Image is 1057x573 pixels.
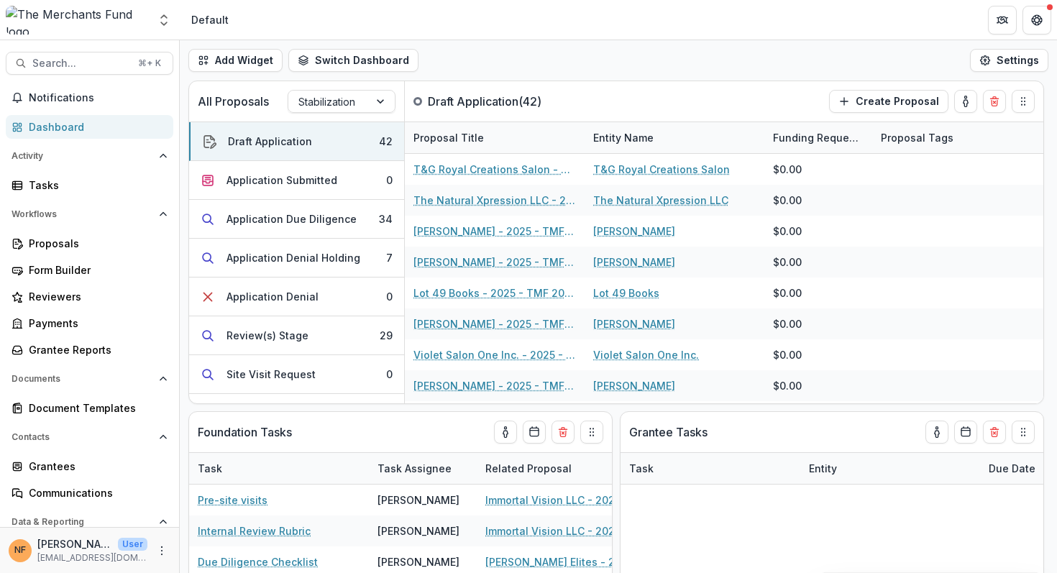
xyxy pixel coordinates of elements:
div: $0.00 [773,255,802,270]
button: Settings [970,49,1048,72]
button: Open Workflows [6,203,173,226]
a: Grantee Reports [6,338,173,362]
span: Search... [32,58,129,70]
div: Entity [800,461,846,476]
div: Funding Requested [764,122,872,153]
button: Application Due Diligence34 [189,200,404,239]
button: Application Submitted0 [189,161,404,200]
span: Contacts [12,432,153,442]
a: Violet Salon One Inc. - 2025 - TMF 2025 Stabilization Grant Program [413,347,576,362]
button: Notifications [6,86,173,109]
span: Activity [12,151,153,161]
div: Draft Application [228,134,312,149]
a: Lot 49 Books - 2025 - TMF 2025 Stabilization Grant Program [413,285,576,301]
div: Task Assignee [369,453,477,484]
button: Open Contacts [6,426,173,449]
nav: breadcrumb [186,9,234,30]
div: Related Proposal [477,461,580,476]
div: Proposal Title [405,122,585,153]
a: Due Diligence Checklist [198,554,318,569]
div: Site Visit Request [226,367,316,382]
button: toggle-assigned-to-me [494,421,517,444]
button: Application Denial0 [189,278,404,316]
button: Drag [1012,90,1035,113]
div: Document Templates [29,400,162,416]
div: Application Denial Holding [226,250,360,265]
div: Application Due Diligence [226,211,357,226]
div: Proposal Tags [872,122,1052,153]
div: $0.00 [773,347,802,362]
button: toggle-assigned-to-me [925,421,948,444]
a: Internal Review Rubric [198,523,311,538]
a: [PERSON_NAME] - 2025 - TMF 2025 Stabilization Grant Program [413,255,576,270]
div: Due Date [980,461,1044,476]
button: Delete card [552,421,575,444]
button: Site Visit Request0 [189,355,404,394]
div: Task [621,453,800,484]
div: Default [191,12,229,27]
div: Task [189,453,369,484]
button: Drag [1012,421,1035,444]
a: [PERSON_NAME] [593,224,675,239]
div: Task Assignee [369,461,460,476]
div: Natalie Francis [14,546,26,555]
div: Proposal Tags [872,130,962,145]
div: Payments [29,316,162,331]
a: [PERSON_NAME] - 2025 - TMF 2025 Stabilization Grant Program [413,316,576,331]
div: Funding Requested [764,130,872,145]
p: Grantee Tasks [629,423,708,441]
div: Form Builder [29,262,162,278]
button: Get Help [1022,6,1051,35]
a: [PERSON_NAME] Elites - 2025 - TMF 2025 Stabilization Grant Program [485,554,648,569]
div: Review(s) Stage [226,328,308,343]
div: [PERSON_NAME] [377,523,459,538]
div: 0 [386,173,393,188]
span: Documents [12,374,153,384]
button: Create Proposal [829,90,948,113]
div: Entity [800,453,980,484]
div: 0 [386,367,393,382]
span: Notifications [29,92,168,104]
a: [PERSON_NAME] [593,378,675,393]
a: The Natural Xpression LLC - 2025 - TMF 2025 Stabilization Grant Program [413,193,576,208]
div: [PERSON_NAME] [377,492,459,508]
div: Communications [29,485,162,500]
a: Lot 49 Books [593,285,659,301]
a: Pre-site visits [198,492,267,508]
button: Delete card [983,421,1006,444]
div: Application Submitted [226,173,337,188]
div: $0.00 [773,285,802,301]
div: Tasks [29,178,162,193]
a: [PERSON_NAME] [593,316,675,331]
div: Related Proposal [477,453,656,484]
p: All Proposals [198,93,269,110]
button: Calendar [954,421,977,444]
div: [PERSON_NAME] [377,554,459,569]
div: Proposals [29,236,162,251]
button: Draft Application42 [189,122,404,161]
button: Calendar [523,421,546,444]
a: Document Templates [6,396,173,420]
a: T&G Royal Creations Salon - 2025 - TMF 2025 Stabilization Grant Program [413,162,576,177]
a: Violet Salon One Inc. [593,347,699,362]
a: Payments [6,311,173,335]
button: Open Data & Reporting [6,510,173,533]
button: More [153,542,170,559]
button: Open Documents [6,367,173,390]
button: Partners [988,6,1017,35]
a: [PERSON_NAME] - 2025 - TMF 2025 Stabilization Grant Program [413,378,576,393]
a: Reviewers [6,285,173,308]
div: $0.00 [773,224,802,239]
a: Form Builder [6,258,173,282]
p: [EMAIL_ADDRESS][DOMAIN_NAME] [37,551,147,564]
button: Open entity switcher [154,6,174,35]
div: $0.00 [773,378,802,393]
a: Dashboard [6,115,173,139]
div: 34 [379,211,393,226]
